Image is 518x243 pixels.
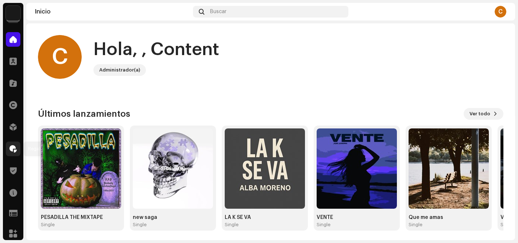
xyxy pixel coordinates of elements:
div: Administrador(a) [99,66,140,74]
div: VENTE [317,215,397,220]
h3: Últimos lanzamientos [38,108,130,120]
div: Single [133,222,147,228]
div: Single [225,222,239,228]
img: c4adeca0-4e23-4a71-8630-f992425511b8 [409,128,489,209]
img: 32cdfb43-3116-48b9-9b6e-9110d893106e [133,128,213,209]
div: Que me amas [409,215,489,220]
div: new saga [133,215,213,220]
div: Inicio [35,9,190,15]
span: Ver todo [469,107,490,121]
button: Ver todo [464,108,503,120]
img: 2ef69ac0-47b3-4db0-b3e3-f0554adcd0c2 [41,128,121,209]
img: e368cd10-8659-4091-bda7-03dbebf520c1 [317,128,397,209]
div: Single [500,222,514,228]
div: Hola, , Content [93,38,219,61]
div: C [38,35,82,79]
img: eecc6544-5d14-492c-8916-926ea53eccad [225,128,305,209]
div: Single [41,222,55,228]
div: LA K SE VA [225,215,305,220]
div: Single [317,222,330,228]
img: 297a105e-aa6c-4183-9ff4-27133c00f2e2 [6,6,20,20]
div: C [495,6,506,18]
span: Buscar [210,9,227,15]
div: Single [409,222,422,228]
div: PESADILLA THE MIXTAPE [41,215,121,220]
